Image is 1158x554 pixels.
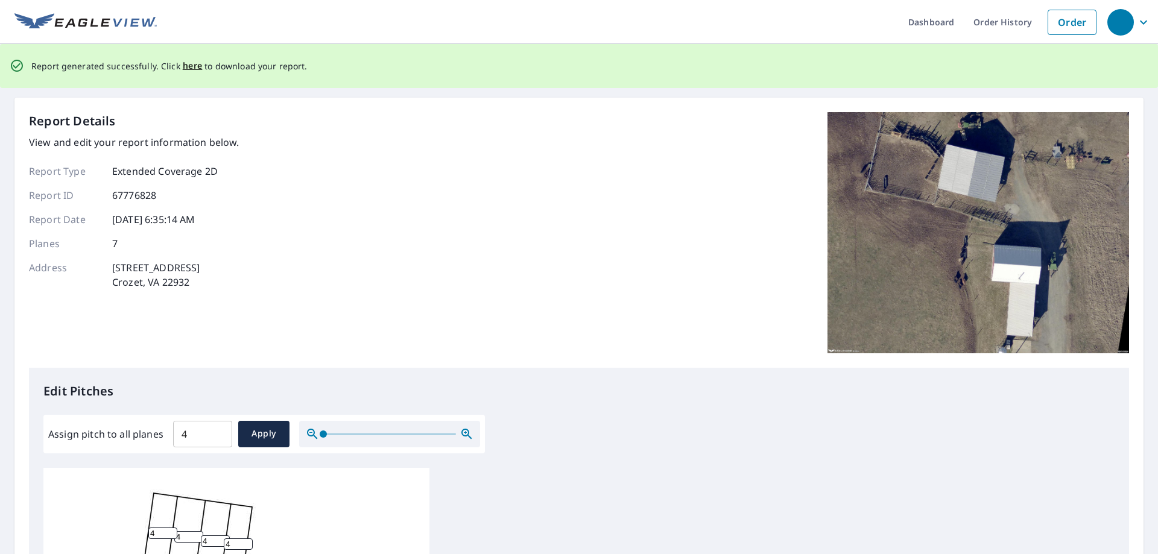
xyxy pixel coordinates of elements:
[29,260,101,289] p: Address
[173,417,232,451] input: 00.0
[112,188,156,203] p: 67776828
[248,426,280,441] span: Apply
[29,164,101,178] p: Report Type
[31,58,308,74] p: Report generated successfully. Click to download your report.
[112,260,200,289] p: [STREET_ADDRESS] Crozet, VA 22932
[112,236,118,251] p: 7
[183,58,203,74] button: here
[112,212,195,227] p: [DATE] 6:35:14 AM
[238,421,289,447] button: Apply
[14,13,157,31] img: EV Logo
[29,212,101,227] p: Report Date
[827,112,1129,353] img: Top image
[43,382,1115,400] p: Edit Pitches
[29,236,101,251] p: Planes
[1048,10,1096,35] a: Order
[29,188,101,203] p: Report ID
[29,135,239,150] p: View and edit your report information below.
[29,112,116,130] p: Report Details
[112,164,218,178] p: Extended Coverage 2D
[48,427,163,441] label: Assign pitch to all planes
